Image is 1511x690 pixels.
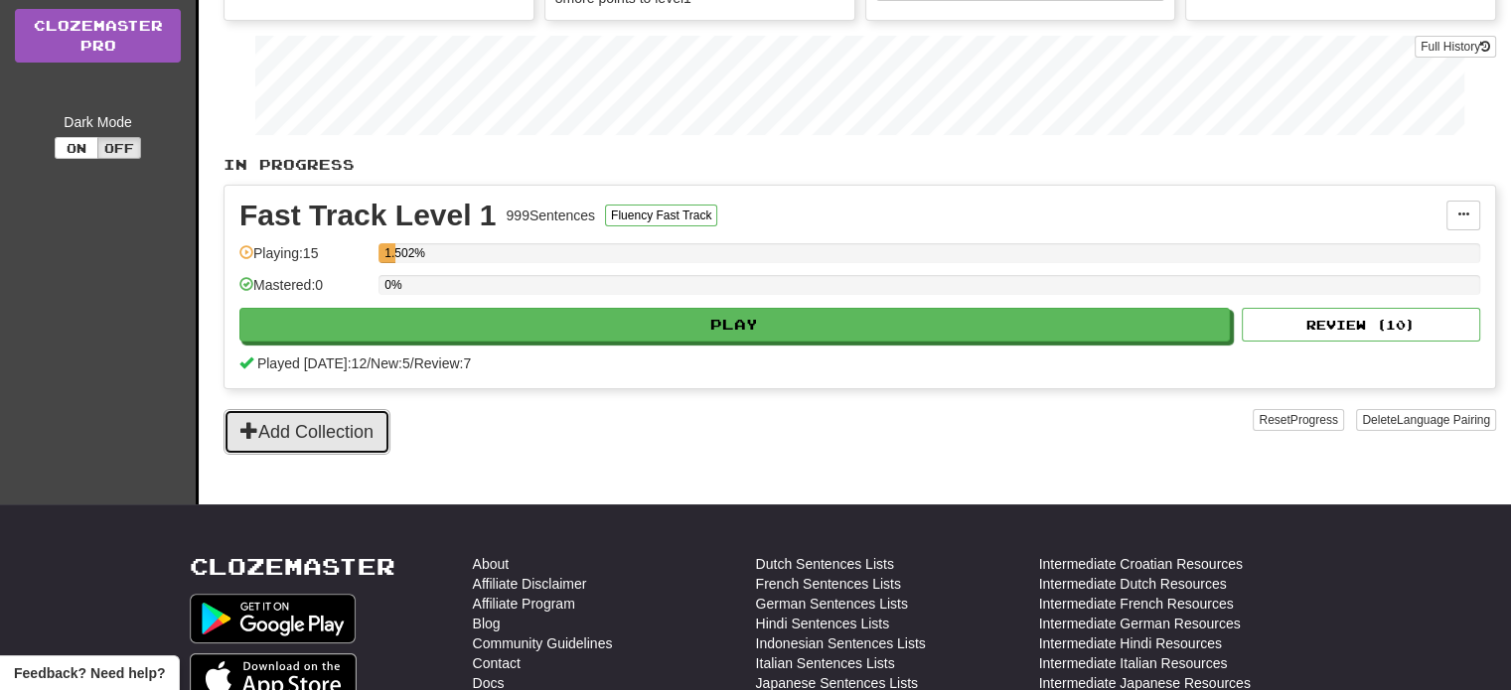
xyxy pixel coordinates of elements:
a: Community Guidelines [473,633,613,653]
a: Intermediate German Resources [1039,614,1241,633]
a: Contact [473,653,521,673]
div: 999 Sentences [507,206,596,225]
div: Playing: 15 [239,243,369,276]
a: About [473,554,510,574]
button: DeleteLanguage Pairing [1356,409,1496,431]
button: Add Collection [224,409,390,455]
span: / [410,355,414,371]
p: In Progress [224,155,1496,175]
div: Dark Mode [15,112,181,132]
a: Intermediate French Resources [1039,594,1234,614]
button: Play [239,308,1230,342]
a: Intermediate Italian Resources [1039,653,1228,673]
button: On [55,137,98,159]
a: Intermediate Dutch Resources [1039,574,1227,594]
div: Fast Track Level 1 [239,201,497,230]
button: Fluency Fast Track [605,205,717,226]
span: New: 5 [371,355,410,371]
a: French Sentences Lists [756,574,901,594]
a: Clozemaster [190,554,395,579]
span: / [367,355,371,371]
button: Full History [1415,36,1496,58]
img: Get it on Google Play [190,594,357,643]
a: Affiliate Program [473,594,575,614]
span: Language Pairing [1397,413,1490,427]
div: Mastered: 0 [239,275,369,308]
a: Intermediate Hindi Resources [1039,633,1222,653]
button: Review (10) [1242,308,1480,342]
div: 1.502% [384,243,394,263]
button: Off [97,137,141,159]
a: German Sentences Lists [756,594,908,614]
a: Affiliate Disclaimer [473,574,587,594]
a: Hindi Sentences Lists [756,614,890,633]
span: Progress [1290,413,1338,427]
span: Played [DATE]: 12 [257,355,367,371]
a: Italian Sentences Lists [756,653,895,673]
span: Open feedback widget [14,663,165,683]
a: ClozemasterPro [15,9,181,63]
a: Indonesian Sentences Lists [756,633,926,653]
button: ResetProgress [1253,409,1343,431]
a: Dutch Sentences Lists [756,554,894,574]
a: Blog [473,614,501,633]
a: Intermediate Croatian Resources [1039,554,1243,574]
span: Review: 7 [414,355,472,371]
